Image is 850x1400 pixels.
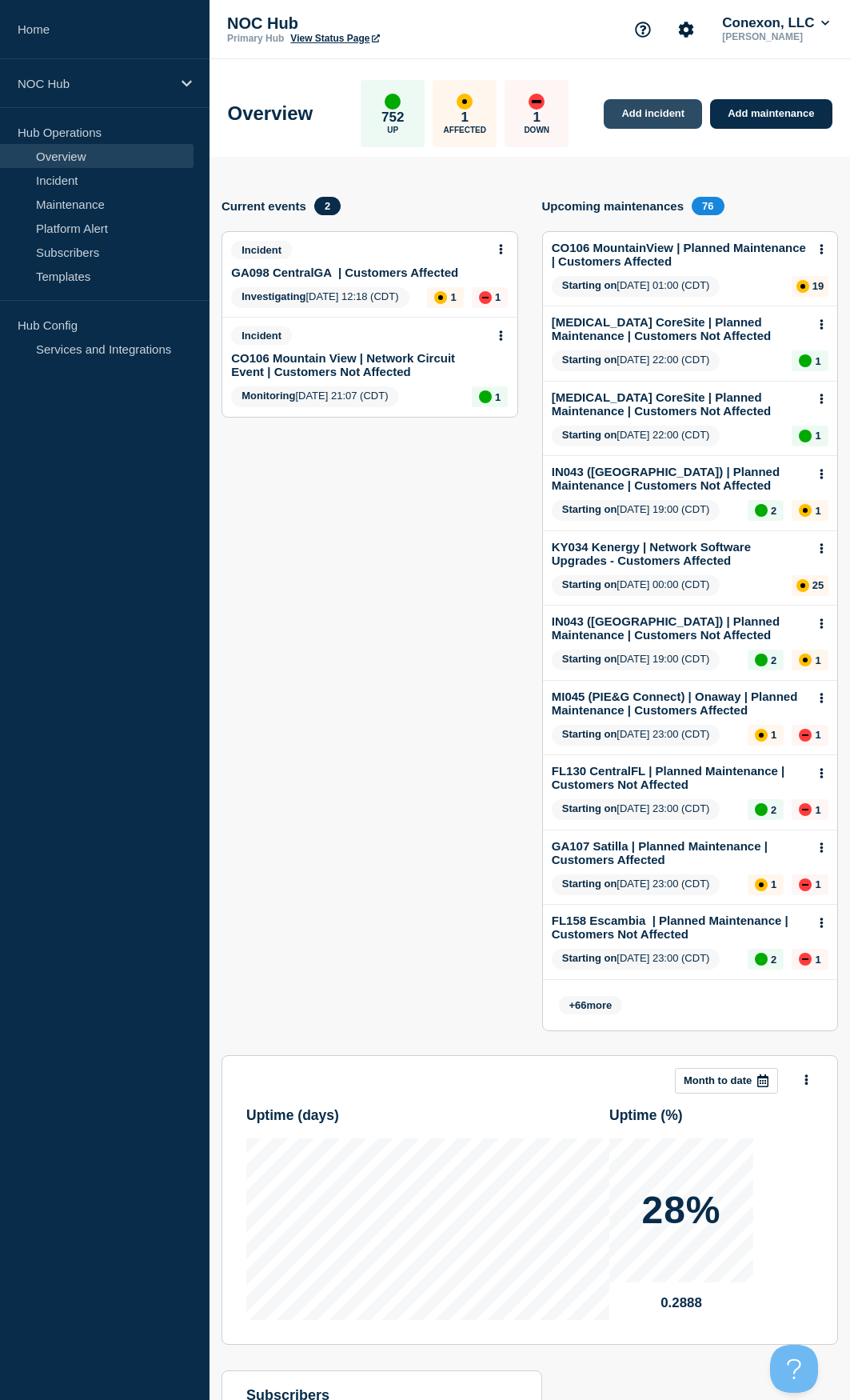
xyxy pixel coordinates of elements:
[450,291,456,303] p: 1
[799,354,812,367] div: up
[461,110,469,126] p: 1
[227,33,284,44] p: Primary Hub
[771,804,776,816] p: 2
[562,802,617,814] span: Starting on
[314,197,341,215] span: 2
[562,728,617,740] span: Starting on
[385,94,401,110] div: up
[241,290,305,302] span: Investigating
[552,764,807,791] a: FL130 CentralFL | Planned Maintenance | Customers Not Affected
[562,578,617,590] span: Starting on
[562,354,617,366] span: Starting on
[770,1345,818,1393] iframe: Help Scout Beacon - Open
[799,504,812,517] div: affected
[552,500,720,521] span: [DATE] 19:00 (CDT)
[552,725,720,746] span: [DATE] 23:00 (CDT)
[552,540,807,567] a: KY034 Kenergy | Network Software Upgrades - Customers Affected
[479,291,492,304] div: down
[231,241,292,259] span: Incident
[495,391,501,403] p: 1
[552,799,720,820] span: [DATE] 23:00 (CDT)
[719,31,832,42] p: [PERSON_NAME]
[771,878,776,890] p: 1
[755,953,768,966] div: up
[444,126,486,134] p: Affected
[799,803,812,816] div: down
[675,1068,778,1094] button: Month to date
[552,350,720,371] span: [DATE] 22:00 (CDT)
[552,690,807,717] a: MI045 (PIE&G Connect) | Onaway | Planned Maintenance | Customers Affected
[562,429,617,441] span: Starting on
[495,291,501,303] p: 1
[529,94,545,110] div: down
[604,99,702,129] a: Add incident
[231,351,486,378] a: CO106 Mountain View | Network Circuit Event | Customers Not Affected
[552,426,720,446] span: [DATE] 22:00 (CDT)
[552,315,807,342] a: [MEDICAL_DATA] CoreSite | Planned Maintenance | Customers Not Affected
[755,654,768,666] div: up
[692,197,724,215] span: 76
[231,287,409,308] span: [DATE] 12:18 (CDT)
[562,503,617,515] span: Starting on
[799,729,812,742] div: down
[387,126,398,134] p: Up
[755,729,768,742] div: affected
[552,650,720,670] span: [DATE] 19:00 (CDT)
[796,280,809,293] div: affected
[771,654,776,666] p: 2
[771,729,776,741] p: 1
[609,1295,753,1311] p: 0.2888
[799,430,812,442] div: up
[815,355,820,367] p: 1
[457,94,473,110] div: affected
[524,126,549,134] p: Down
[381,110,404,126] p: 752
[799,878,812,891] div: down
[609,1107,813,1124] h3: Uptime ( % )
[771,505,776,517] p: 2
[815,954,820,966] p: 1
[710,99,832,129] a: Add maintenance
[815,654,820,666] p: 1
[796,579,809,592] div: affected
[755,803,768,816] div: up
[552,874,720,895] span: [DATE] 23:00 (CDT)
[812,579,824,591] p: 25
[771,954,776,966] p: 2
[231,266,458,279] a: GA098 CentralGA | Customers Affected
[815,729,820,741] p: 1
[552,390,807,418] a: [MEDICAL_DATA] CoreSite | Planned Maintenance | Customers Not Affected
[815,430,820,442] p: 1
[231,326,292,345] span: Incident
[533,110,541,126] p: 1
[227,14,547,33] p: NOC Hub
[815,804,820,816] p: 1
[241,390,295,402] span: Monitoring
[552,614,807,642] a: IN043 ([GEOGRAPHIC_DATA]) | Planned Maintenance | Customers Not Affected
[562,952,617,964] span: Starting on
[18,77,171,90] p: NOC Hub
[799,654,812,666] div: affected
[562,279,617,291] span: Starting on
[815,505,820,517] p: 1
[626,13,660,46] button: Support
[552,914,807,941] a: FL158 Escambia | Planned Maintenance | Customers Not Affected
[479,390,492,403] div: up
[815,878,820,890] p: 1
[221,199,306,213] h4: Current events
[719,15,832,31] button: Conexon, LLC
[552,276,720,297] span: [DATE] 01:00 (CDT)
[641,1191,720,1230] p: 28%
[228,102,313,125] h1: Overview
[812,280,824,292] p: 19
[552,241,807,268] a: CO106 MountainView | Planned Maintenance | Customers Affected
[231,386,398,407] span: [DATE] 21:07 (CDT)
[552,839,807,866] a: GA107 Satilla | Planned Maintenance | Customers Affected
[542,199,684,213] h4: Upcoming maintenances
[755,878,768,891] div: affected
[799,953,812,966] div: down
[575,999,586,1011] span: 66
[562,653,617,665] span: Starting on
[246,1107,609,1124] h3: Uptime ( days )
[669,13,703,46] button: Account settings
